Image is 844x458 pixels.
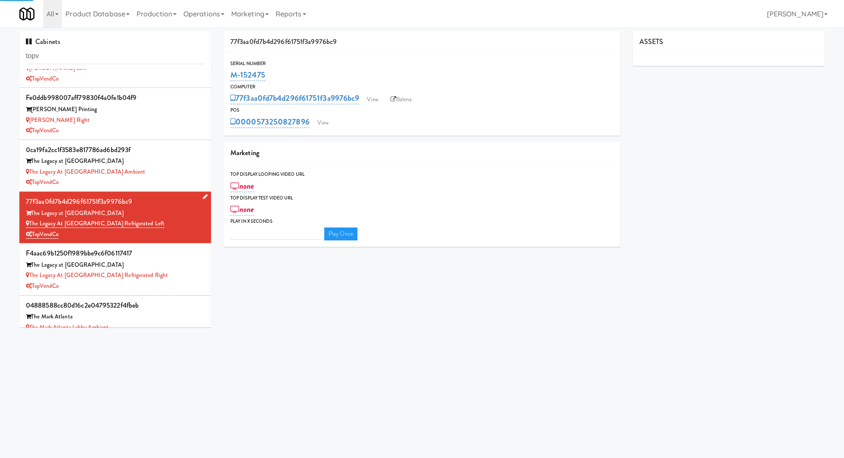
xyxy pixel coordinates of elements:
a: TopVendCo [26,126,59,134]
div: [PERSON_NAME] Printing [26,104,205,115]
a: TopVendCo [26,230,59,239]
div: 04888588cc80d16c2e04795322f4fbeb [26,299,205,312]
a: TopVendCo [26,282,59,290]
div: Computer [230,83,614,91]
div: Play in X seconds [230,217,614,226]
li: 77f3aa0fd7b4d296f61751f3a9976bc9The Legacy at [GEOGRAPHIC_DATA] The Legacy at [GEOGRAPHIC_DATA] R... [19,192,211,243]
div: POS [230,106,614,115]
a: View [363,93,382,106]
div: The Legacy at [GEOGRAPHIC_DATA] [26,260,205,271]
div: 77f3aa0fd7b4d296f61751f3a9976bc9 [224,31,620,53]
a: 0000573250827896 [230,116,310,128]
input: Search cabinets [26,48,205,64]
img: Micromart [19,6,34,22]
a: The Legacy at [GEOGRAPHIC_DATA] Refrigerated Left [26,219,164,228]
a: 77f3aa0fd7b4d296f61751f3a9976bc9 [230,92,359,104]
a: TopVendCo [26,75,59,83]
a: The Legacy at [GEOGRAPHIC_DATA] Ambient [26,168,145,176]
a: M-152475 [230,69,265,81]
span: ASSETS [639,37,664,47]
div: 77f3aa0fd7b4d296f61751f3a9976bc9 [26,195,205,208]
div: The Legacy at [GEOGRAPHIC_DATA] [26,156,205,167]
div: The Mark Atlanta [26,312,205,322]
a: The Legacy at [GEOGRAPHIC_DATA] Refrigerated Right [26,271,168,279]
div: Serial Number [230,59,614,68]
div: f4aac69b1250f1989bbe9c6f06117417 [26,247,205,260]
a: Balena [386,93,416,106]
li: f4aac69b1250f1989bbe9c6f06117417The Legacy at [GEOGRAPHIC_DATA] The Legacy at [GEOGRAPHIC_DATA] R... [19,243,211,295]
a: Play Once [324,227,357,240]
a: [PERSON_NAME] Right [26,116,90,124]
a: TopVendCo [26,178,59,186]
a: The Mark Atlanta Lobby Ambient [26,323,109,331]
div: 0ca19fa2cc1f3583e817786ad6bd293f [26,143,205,156]
div: Top Display Test Video Url [230,194,614,203]
span: Cabinets [26,37,60,47]
a: none [230,180,254,192]
div: Top Display Looping Video Url [230,170,614,179]
li: 04888588cc80d16c2e04795322f4fbebThe Mark Atlanta The Mark Atlanta Lobby AmbientTopVendCo [19,296,211,347]
li: 0ca19fa2cc1f3583e817786ad6bd293fThe Legacy at [GEOGRAPHIC_DATA] The Legacy at [GEOGRAPHIC_DATA] A... [19,140,211,192]
a: View [313,116,333,129]
li: fe0ddb998007aff79830f4a0fe1b04f9[PERSON_NAME] Printing [PERSON_NAME] RightTopVendCo [19,88,211,140]
div: fe0ddb998007aff79830f4a0fe1b04f9 [26,91,205,104]
span: Marketing [230,148,259,158]
div: The Legacy at [GEOGRAPHIC_DATA] [26,208,205,219]
a: none [230,203,254,215]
